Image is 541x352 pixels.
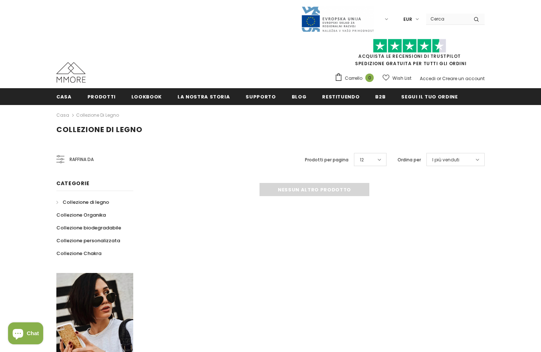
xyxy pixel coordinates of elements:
span: Collezione biodegradabile [56,224,121,231]
span: Segui il tuo ordine [401,93,458,100]
a: Collezione Organika [56,209,106,221]
input: Search Site [426,14,468,24]
a: Collezione di legno [56,196,109,209]
a: Javni Razpis [301,16,374,22]
span: 12 [360,156,364,164]
span: Collezione di legno [63,199,109,206]
img: Fidati di Pilot Stars [373,39,446,53]
a: Collezione Chakra [56,247,101,260]
a: Collezione personalizzata [56,234,120,247]
label: Prodotti per pagina [305,156,348,164]
a: Casa [56,88,72,105]
span: Categorie [56,180,89,187]
a: supporto [246,88,276,105]
a: Casa [56,111,69,120]
a: Wish List [383,72,411,85]
a: Segui il tuo ordine [401,88,458,105]
span: or [437,75,441,82]
span: Blog [292,93,307,100]
img: Javni Razpis [301,6,374,33]
img: Casi MMORE [56,62,86,83]
span: SPEDIZIONE GRATUITA PER TUTTI GLI ORDINI [335,42,485,67]
span: B2B [375,93,385,100]
a: Acquista le recensioni di TrustPilot [358,53,461,59]
span: Collezione di legno [56,124,142,135]
span: 0 [365,74,374,82]
a: Creare un account [442,75,485,82]
span: Collezione personalizzata [56,237,120,244]
span: La nostra storia [178,93,230,100]
span: Lookbook [131,93,162,100]
span: Restituendo [322,93,359,100]
span: Collezione Chakra [56,250,101,257]
a: Prodotti [87,88,116,105]
a: Blog [292,88,307,105]
a: B2B [375,88,385,105]
span: Casa [56,93,72,100]
label: Ordina per [398,156,421,164]
span: supporto [246,93,276,100]
inbox-online-store-chat: Shopify online store chat [6,322,45,346]
span: Collezione Organika [56,211,106,218]
a: La nostra storia [178,88,230,105]
span: Raffina da [70,156,94,164]
span: Carrello [345,75,362,82]
a: Restituendo [322,88,359,105]
span: I più venduti [432,156,459,164]
a: Accedi [420,75,436,82]
a: Lookbook [131,88,162,105]
a: Carrello 0 [335,73,377,84]
a: Collezione di legno [76,112,119,118]
span: Prodotti [87,93,116,100]
span: Wish List [392,75,411,82]
span: EUR [403,16,412,23]
a: Collezione biodegradabile [56,221,121,234]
